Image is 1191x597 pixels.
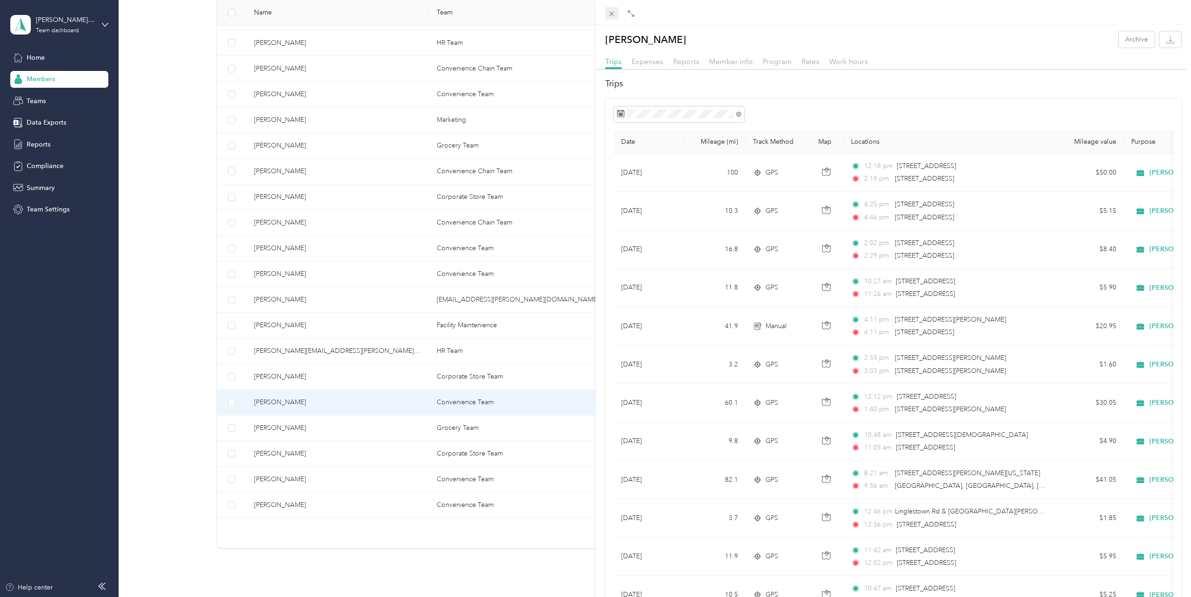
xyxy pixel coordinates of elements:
[631,57,663,66] span: Expenses
[766,475,778,485] span: GPS
[895,469,1040,477] span: [STREET_ADDRESS][PERSON_NAME][US_STATE]
[684,422,745,461] td: 9.8
[1058,345,1124,384] td: $1.60
[864,366,891,376] span: 3:03 pm
[1058,307,1124,345] td: $20.95
[605,57,622,66] span: Trips
[864,442,892,453] span: 11:05 am
[897,162,956,170] span: [STREET_ADDRESS]
[684,538,745,576] td: 11.9
[684,154,745,192] td: 100
[895,252,954,260] span: [STREET_ADDRESS]
[614,345,684,384] td: [DATE]
[1058,154,1124,192] td: $50.00
[896,277,955,285] span: [STREET_ADDRESS]
[684,345,745,384] td: 3.2
[684,461,745,499] td: 82.1
[614,130,684,154] th: Date
[897,559,956,567] span: [STREET_ADDRESS]
[864,327,891,337] span: 4:11 pm
[614,499,684,537] td: [DATE]
[864,404,891,414] span: 1:40 pm
[1058,422,1124,461] td: $4.90
[1058,461,1124,499] td: $41.05
[864,520,893,530] span: 12:56 pm
[895,316,1006,323] span: [STREET_ADDRESS][PERSON_NAME]
[897,393,956,400] span: [STREET_ADDRESS]
[895,175,954,183] span: [STREET_ADDRESS]
[1058,192,1124,230] td: $5.15
[684,130,745,154] th: Mileage (mi)
[684,499,745,537] td: 3.7
[1058,269,1124,307] td: $5.90
[614,154,684,192] td: [DATE]
[605,31,686,48] p: [PERSON_NAME]
[864,212,891,223] span: 4:46 pm
[766,551,778,562] span: GPS
[614,269,684,307] td: [DATE]
[684,231,745,269] td: 16.8
[1058,384,1124,422] td: $30.05
[1139,545,1191,597] iframe: Everlance-gr Chat Button Frame
[614,461,684,499] td: [DATE]
[684,384,745,422] td: 60.1
[896,546,955,554] span: [STREET_ADDRESS]
[766,436,778,446] span: GPS
[864,430,892,440] span: 10:48 am
[766,359,778,370] span: GPS
[766,282,778,293] span: GPS
[614,307,684,345] td: [DATE]
[864,481,891,491] span: 9:56 am
[896,290,955,298] span: [STREET_ADDRESS]
[895,213,954,221] span: [STREET_ADDRESS]
[745,130,811,154] th: Track Method
[614,384,684,422] td: [DATE]
[895,239,954,247] span: [STREET_ADDRESS]
[844,130,1058,154] th: Locations
[829,57,868,66] span: Work hours
[895,405,1006,413] span: [STREET_ADDRESS][PERSON_NAME]
[1058,231,1124,269] td: $8.40
[864,583,892,594] span: 10:47 am
[614,422,684,461] td: [DATE]
[614,231,684,269] td: [DATE]
[864,468,891,478] span: 8:21 am
[684,192,745,230] td: 10.3
[895,354,1006,362] span: [STREET_ADDRESS][PERSON_NAME]
[864,315,891,325] span: 4:11 pm
[896,431,1028,439] span: [STREET_ADDRESS][DEMOGRAPHIC_DATA]
[864,545,892,555] span: 11:42 am
[1119,31,1155,48] button: Archive
[709,57,753,66] span: Member info
[864,238,891,248] span: 2:02 pm
[864,199,891,210] span: 4:25 pm
[605,77,1181,90] h2: Trips
[864,174,891,184] span: 2:19 pm
[763,57,792,66] span: Program
[895,200,954,208] span: [STREET_ADDRESS]
[684,307,745,345] td: 41.9
[864,558,893,568] span: 12:02 pm
[766,206,778,216] span: GPS
[766,321,787,331] span: Manual
[673,57,699,66] span: Reports
[864,506,891,517] span: 12:46 pm
[864,289,892,299] span: 11:26 am
[766,398,778,408] span: GPS
[614,538,684,576] td: [DATE]
[864,276,892,287] span: 10:27 am
[895,328,954,336] span: [STREET_ADDRESS]
[864,251,891,261] span: 2:29 pm
[684,269,745,307] td: 11.8
[811,130,844,154] th: Map
[864,392,893,402] span: 12:12 pm
[766,168,778,178] span: GPS
[896,584,955,592] span: [STREET_ADDRESS]
[614,192,684,230] td: [DATE]
[1058,499,1124,537] td: $1.85
[897,520,956,528] span: [STREET_ADDRESS]
[896,443,955,451] span: [STREET_ADDRESS]
[864,161,893,171] span: 12:18 pm
[766,244,778,254] span: GPS
[801,57,819,66] span: Rates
